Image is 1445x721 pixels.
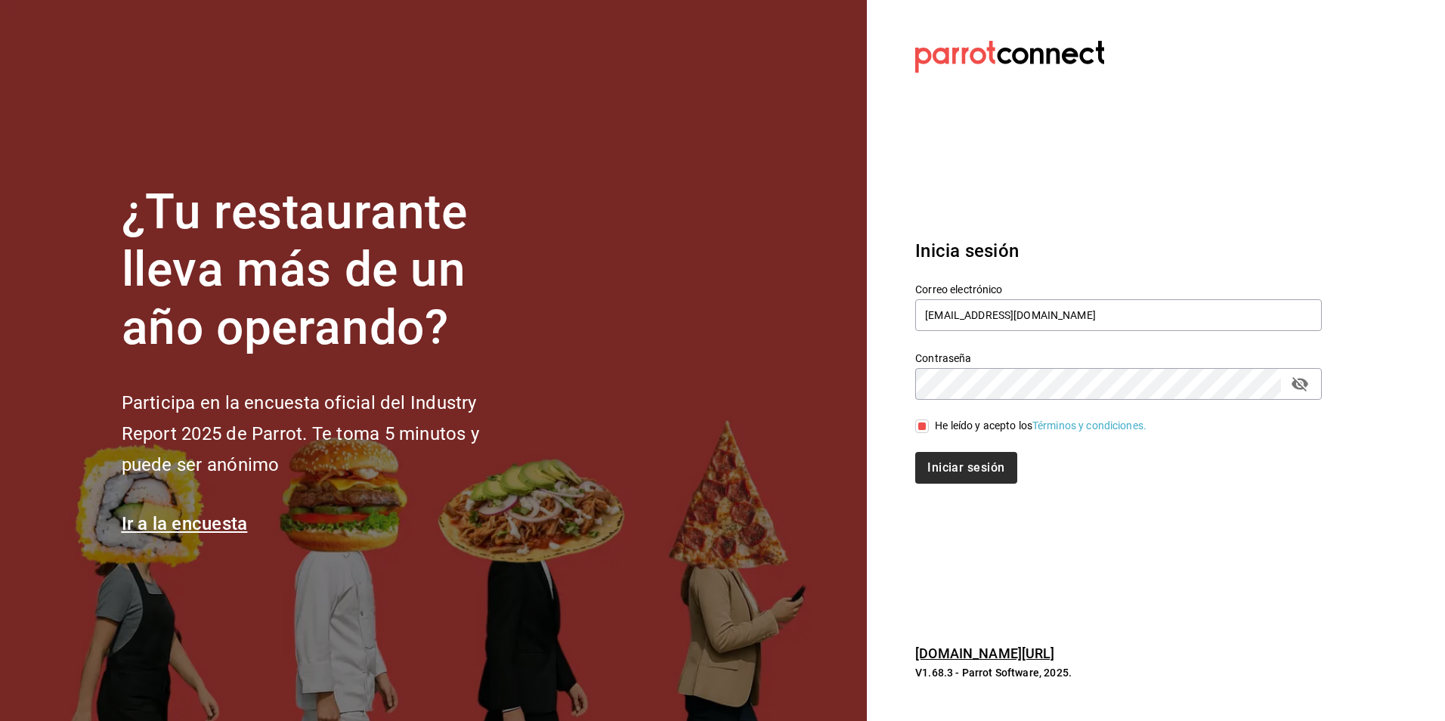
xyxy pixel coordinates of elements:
div: He leído y acepto los [935,418,1146,434]
a: Ir a la encuesta [122,513,248,534]
button: Iniciar sesión [915,452,1016,484]
label: Correo electrónico [915,283,1322,294]
label: Contraseña [915,352,1322,363]
input: Ingresa tu correo electrónico [915,299,1322,331]
p: V1.68.3 - Parrot Software, 2025. [915,665,1322,680]
a: Términos y condiciones. [1032,419,1146,432]
button: passwordField [1287,371,1313,397]
h3: Inicia sesión [915,237,1322,265]
a: [DOMAIN_NAME][URL] [915,645,1054,661]
h1: ¿Tu restaurante lleva más de un año operando? [122,184,530,357]
h2: Participa en la encuesta oficial del Industry Report 2025 de Parrot. Te toma 5 minutos y puede se... [122,388,530,480]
